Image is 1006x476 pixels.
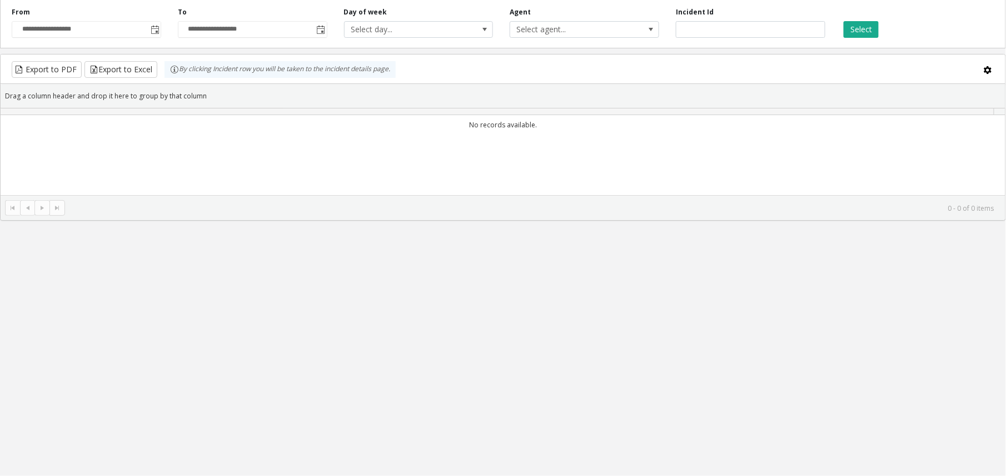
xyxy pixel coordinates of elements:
td: No records available. [1,115,1005,135]
label: Agent [510,7,531,17]
div: By clicking Incident row you will be taken to the incident details page. [165,61,396,78]
div: Data table [1,108,1005,195]
img: infoIcon.svg [170,65,179,74]
span: Select day... [345,22,463,37]
label: Day of week [344,7,387,17]
label: To [178,7,187,17]
span: Toggle popup [315,22,327,37]
label: From [12,7,30,17]
kendo-pager-info: 0 - 0 of 0 items [72,204,994,213]
label: Incident Id [676,7,714,17]
div: Drag a column header and drop it here to group by that column [1,86,1005,106]
button: Export to PDF [12,61,82,78]
span: NO DATA FOUND [510,21,659,38]
button: Export to Excel [84,61,157,78]
button: Select [844,21,879,38]
span: Toggle popup [148,22,161,37]
span: Select agent... [510,22,629,37]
